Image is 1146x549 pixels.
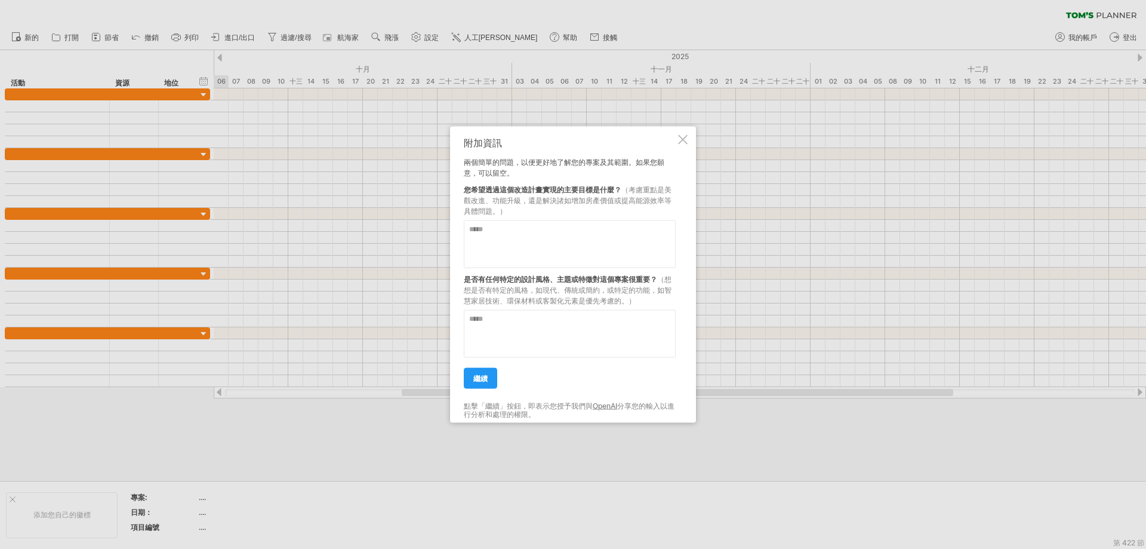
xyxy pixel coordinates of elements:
[464,401,593,410] font: 點擊「繼續」按鈕，即表示您授予我們與
[464,274,657,283] font: 是否有任何特定的設計風格、主題或特徵對這個專案很重要？
[464,274,671,305] font: （想想是否有特定的風格，如現代、傳統或簡約，或特定的功能，如智慧家居技術、環保材料或客製化元素是優先考慮的。）
[464,136,502,148] font: 附加資訊
[464,367,497,388] a: 繼續
[464,185,621,194] font: 您希望透過這個改造計畫實現的主要目標是什麼？
[464,157,664,177] font: 兩個簡單的問題，以便更好地了解您的專案及其範圍。如果您願意，可以留空。
[473,373,488,382] font: 繼續
[464,401,674,418] font: 分享您的輸入以進行分析和處理的權限。
[464,185,671,215] font: （考慮重點是美觀改進、功能升級，還是解決諸如增加房產價值或提高能源效率等具體問題。）
[593,401,617,410] a: OpenAI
